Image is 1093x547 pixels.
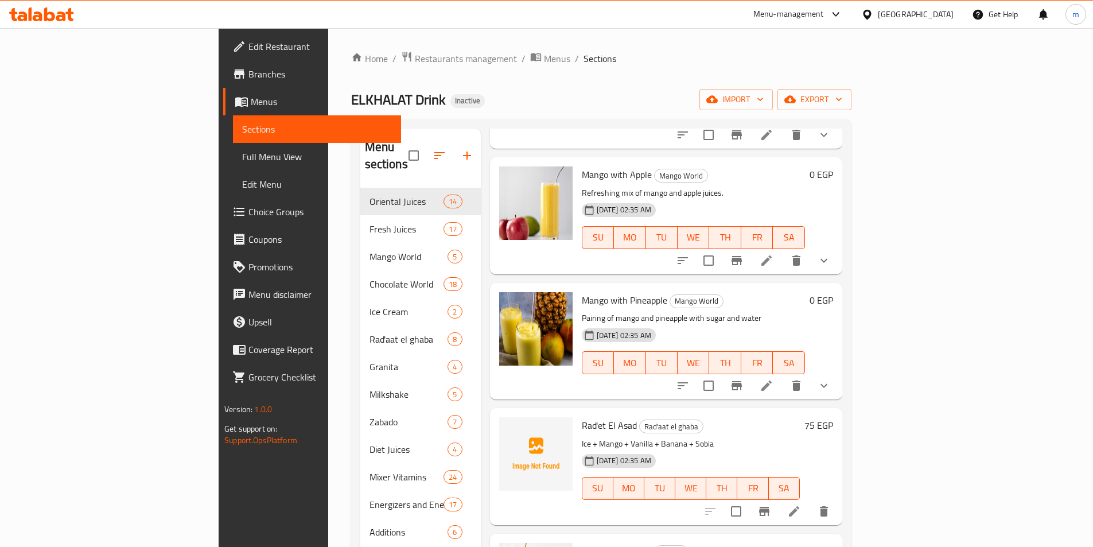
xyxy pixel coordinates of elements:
[369,443,448,456] span: Diet Juices
[233,115,401,143] a: Sections
[448,417,461,428] span: 7
[448,307,461,317] span: 2
[714,355,736,371] span: TH
[777,229,800,246] span: SA
[369,360,448,374] div: Granita
[444,224,461,235] span: 17
[224,421,277,436] span: Get support on:
[248,343,392,356] span: Coverage Report
[444,472,461,483] span: 24
[360,353,481,381] div: Granita4
[448,444,461,455] span: 4
[369,195,444,208] span: Oriental Juices
[724,499,748,523] span: Select to update
[582,351,614,374] button: SU
[233,170,401,198] a: Edit Menu
[401,51,517,66] a: Restaurants management
[223,198,401,226] a: Choice Groups
[369,305,448,319] span: Ice Cream
[644,477,675,500] button: TU
[777,355,800,371] span: SA
[444,470,462,484] div: items
[223,33,401,60] a: Edit Restaurant
[369,250,448,263] span: Mango World
[783,372,810,399] button: delete
[670,294,723,308] span: Mango World
[499,292,573,366] img: Mango with Pineapple
[360,463,481,491] div: Mixer Vitamins24
[224,402,252,417] span: Version:
[678,351,709,374] button: WE
[878,8,954,21] div: [GEOGRAPHIC_DATA]
[737,477,768,500] button: FR
[669,247,697,274] button: sort-choices
[810,247,838,274] button: show more
[582,437,800,451] p: Ice + Mango + Vanilla + Banana + Sobia
[810,372,838,399] button: show more
[499,166,573,240] img: Mango with Apple
[369,525,448,539] span: Additions
[448,415,462,429] div: items
[711,480,733,496] span: TH
[248,370,392,384] span: Grocery Checklist
[783,121,810,149] button: delete
[810,292,833,308] h6: 0 EGP
[530,51,570,66] a: Menus
[450,96,485,106] span: Inactive
[592,204,656,215] span: [DATE] 02:35 AM
[618,480,640,496] span: MO
[723,121,750,149] button: Branch-specific-item
[223,308,401,336] a: Upsell
[444,499,461,510] span: 17
[448,251,461,262] span: 5
[369,387,448,401] span: Milkshake
[242,177,392,191] span: Edit Menu
[448,250,462,263] div: items
[741,226,773,249] button: FR
[592,455,656,466] span: [DATE] 02:35 AM
[444,196,461,207] span: 14
[360,215,481,243] div: Fresh Juices17
[582,477,613,500] button: SU
[817,379,831,393] svg: Show Choices
[248,315,392,329] span: Upsell
[709,351,741,374] button: TH
[682,355,705,371] span: WE
[369,415,448,429] span: Zabado
[448,360,462,374] div: items
[248,40,392,53] span: Edit Restaurant
[360,436,481,463] div: Diet Juices4
[709,92,764,107] span: import
[773,480,795,496] span: SA
[444,195,462,208] div: items
[614,226,645,249] button: MO
[248,232,392,246] span: Coupons
[742,480,764,496] span: FR
[223,226,401,253] a: Coupons
[714,229,736,246] span: TH
[587,229,609,246] span: SU
[248,288,392,301] span: Menu disclaimer
[351,51,851,66] nav: breadcrumb
[575,52,579,65] li: /
[223,336,401,363] a: Coverage Report
[697,374,721,398] span: Select to update
[810,166,833,183] h6: 0 EGP
[646,351,678,374] button: TU
[723,247,750,274] button: Branch-specific-item
[360,243,481,270] div: Mango World5
[224,433,297,448] a: Support.OpsPlatform
[777,89,851,110] button: export
[444,498,462,511] div: items
[613,477,644,500] button: MO
[369,277,444,291] span: Chocolate World
[804,417,833,433] h6: 75 EGP
[810,121,838,149] button: show more
[582,292,667,309] span: Mango with Pineapple
[592,330,656,341] span: [DATE] 02:35 AM
[810,498,838,525] button: delete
